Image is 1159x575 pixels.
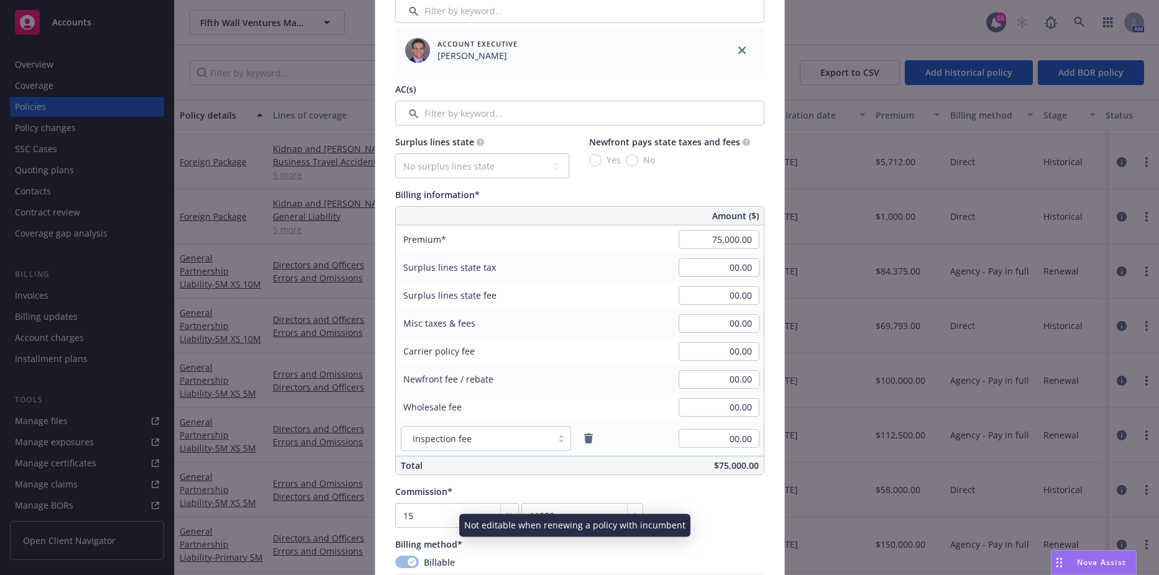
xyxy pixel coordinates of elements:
[679,286,759,305] input: 0.00
[401,460,423,471] span: Total
[437,49,518,62] span: [PERSON_NAME]
[581,431,596,446] a: remove
[395,556,764,569] div: Billable
[679,429,759,448] input: 0.00
[395,83,416,95] span: AC(s)
[403,317,475,329] span: Misc taxes & fees
[679,258,759,277] input: 0.00
[403,345,475,357] span: Carrier policy fee
[403,373,493,385] span: Newfront fee / rebate
[395,136,474,148] span: Surplus lines state
[395,101,764,125] input: Filter by keyword...
[679,230,759,249] input: 0.00
[403,233,446,245] span: Premium
[607,153,621,166] span: Yes
[643,153,655,166] span: No
[413,432,472,445] span: Inspection fee
[1051,550,1137,575] button: Nova Assist
[1077,557,1126,568] span: Nova Assist
[679,342,759,361] input: 0.00
[1051,551,1067,574] div: Drag to move
[395,538,462,550] span: Billing method*
[589,154,602,166] input: Yes
[589,136,740,148] span: Newfront pays state taxes and fees
[712,209,759,222] span: Amount ($)
[626,154,638,166] input: No
[403,401,462,413] span: Wholesale fee
[395,189,480,201] span: Billing information*
[403,261,496,273] span: Surplus lines state tax
[679,370,759,389] input: 0.00
[395,486,452,497] span: Commission*
[679,398,759,417] input: 0.00
[437,38,518,49] span: Account Executive
[405,38,430,63] img: employee photo
[735,43,749,58] a: close
[408,432,546,445] span: Inspection fee
[714,460,759,471] span: $75,000.00
[403,289,497,301] span: Surplus lines state fee
[679,314,759,333] input: 0.00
